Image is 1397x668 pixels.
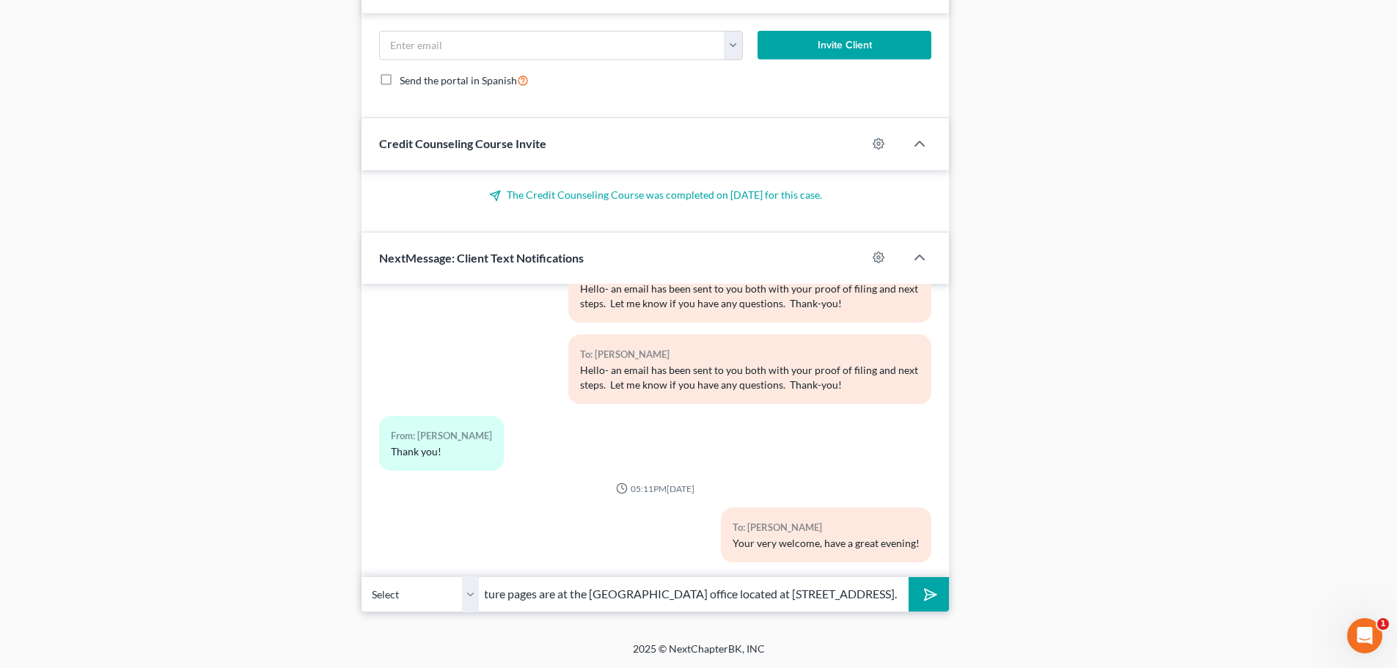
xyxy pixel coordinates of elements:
[379,251,584,265] span: NextMessage: Client Text Notifications
[379,188,931,202] p: The Credit Counseling Course was completed on [DATE] for this case.
[758,31,932,60] button: Invite Client
[580,346,920,363] div: To: [PERSON_NAME]
[281,642,1117,668] div: 2025 © NextChapterBK, INC
[391,444,492,459] div: Thank you!
[379,482,931,495] div: 05:11PM[DATE]
[400,74,517,87] span: Send the portal in Spanish
[380,32,725,59] input: Enter email
[580,363,920,392] div: Hello- an email has been sent to you both with your proof of filing and next steps. Let me know i...
[580,282,920,311] div: Hello- an email has been sent to you both with your proof of filing and next steps. Let me know i...
[391,427,492,444] div: From: [PERSON_NAME]
[1347,618,1382,653] iframe: Intercom live chat
[379,136,546,150] span: Credit Counseling Course Invite
[479,576,909,612] input: Say something...
[733,519,920,536] div: To: [PERSON_NAME]
[1377,618,1389,630] span: 1
[733,536,920,551] div: Your very welcome, have a great evening!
